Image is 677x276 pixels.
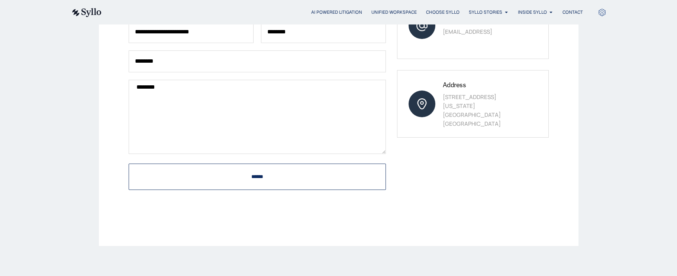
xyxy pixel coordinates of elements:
[311,9,362,16] a: AI Powered Litigation
[116,9,583,16] nav: Menu
[518,9,547,16] a: Inside Syllo
[116,9,583,16] div: Menu Toggle
[562,9,583,16] a: Contact
[443,93,525,128] p: [STREET_ADDRESS] [US_STATE][GEOGRAPHIC_DATA] [GEOGRAPHIC_DATA]
[371,9,417,16] a: Unified Workspace
[443,80,466,89] span: Address
[71,8,101,17] img: syllo
[426,9,460,16] a: Choose Syllo
[469,9,502,16] a: Syllo Stories
[443,27,525,36] p: [EMAIL_ADDRESS]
